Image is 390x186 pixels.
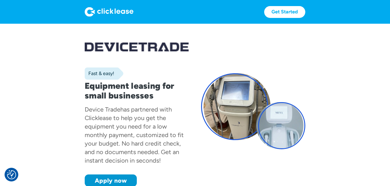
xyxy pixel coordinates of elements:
[85,71,114,77] div: Fast & easy!
[85,81,189,100] h1: Equipment leasing for small businesses
[7,170,16,179] button: Consent Preferences
[85,106,184,164] div: has partnered with Clicklease to help you get the equipment you need for a low monthly payment, c...
[85,7,133,17] img: Logo
[7,170,16,179] img: Revisit consent button
[264,6,305,18] a: Get Started
[85,106,120,113] div: Device Trade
